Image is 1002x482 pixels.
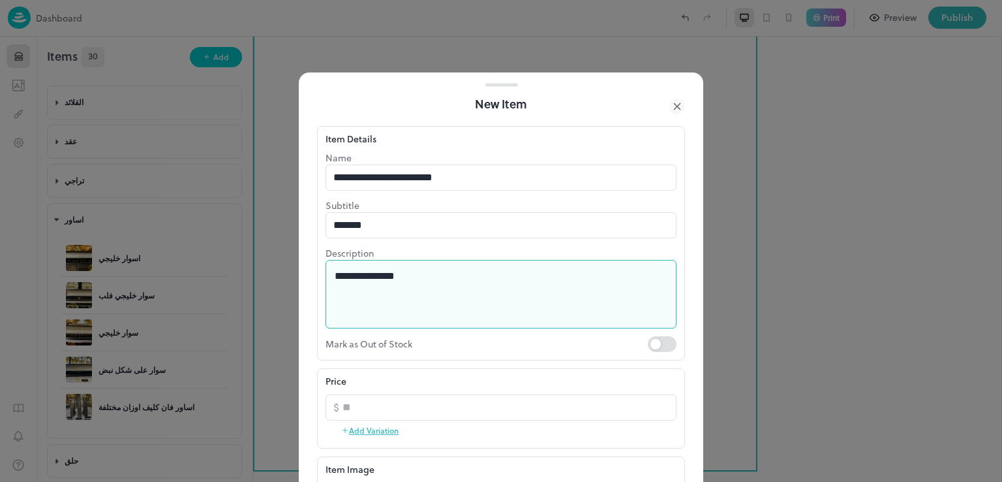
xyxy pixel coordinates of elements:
[341,421,399,440] button: Add Variation
[326,246,676,260] p: Description
[326,462,676,476] p: Item Image
[326,132,676,146] div: Item Details
[215,422,288,445] div: Add Section
[326,336,648,352] p: Mark as Out of Stock
[326,374,346,388] p: Price
[317,95,685,114] div: New Item
[326,151,676,165] p: Name
[326,199,676,212] p: Subtitle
